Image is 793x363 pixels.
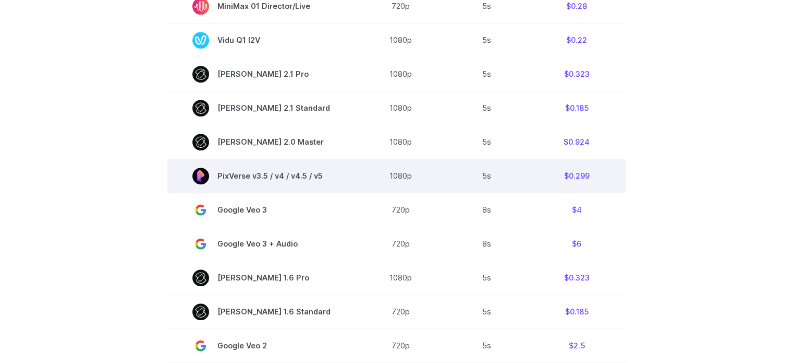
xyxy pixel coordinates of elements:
span: PixVerse v3.5 / v4 / v4.5 / v5 [192,168,331,184]
span: [PERSON_NAME] 2.0 Master [192,134,331,150]
span: [PERSON_NAME] 2.1 Pro [192,66,331,83]
td: 5s [445,57,528,91]
td: $6 [528,227,626,261]
td: 8s [445,193,528,227]
td: 720p [356,227,445,261]
td: 5s [445,91,528,125]
td: $0.323 [528,57,626,91]
td: $2.5 [528,329,626,362]
span: Google Veo 3 + Audio [192,236,331,252]
td: 720p [356,329,445,362]
td: 1080p [356,125,445,159]
td: $0.323 [528,261,626,295]
td: $0.924 [528,125,626,159]
span: [PERSON_NAME] 1.6 Standard [192,303,331,320]
td: 5s [445,23,528,57]
td: $4 [528,193,626,227]
td: 720p [356,193,445,227]
td: 5s [445,125,528,159]
td: $0.185 [528,91,626,125]
span: [PERSON_NAME] 1.6 Pro [192,270,331,286]
td: $0.185 [528,295,626,329]
td: 1080p [356,91,445,125]
td: 8s [445,227,528,261]
span: Vidu Q1 I2V [192,32,331,49]
td: 5s [445,329,528,362]
td: 5s [445,295,528,329]
td: 5s [445,159,528,193]
td: 1080p [356,261,445,295]
td: 1080p [356,23,445,57]
td: $0.22 [528,23,626,57]
td: $0.299 [528,159,626,193]
td: 1080p [356,159,445,193]
span: Google Veo 3 [192,202,331,218]
span: [PERSON_NAME] 2.1 Standard [192,100,331,116]
td: 1080p [356,57,445,91]
span: Google Veo 2 [192,337,331,354]
td: 720p [356,295,445,329]
td: 5s [445,261,528,295]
